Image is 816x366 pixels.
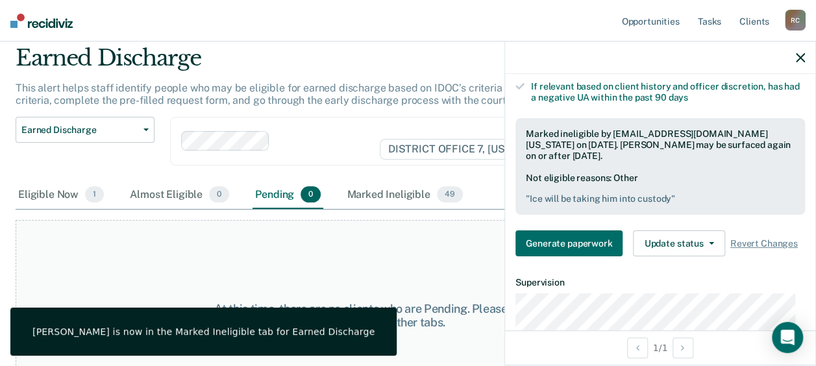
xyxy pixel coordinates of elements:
div: Marked Ineligible [344,181,465,210]
img: Recidiviz [10,14,73,28]
div: At this time, there are no clients who are Pending. Please navigate to one of the other tabs. [212,302,604,330]
div: Earned Discharge [16,45,750,82]
span: 0 [209,186,229,203]
span: 1 [85,186,104,203]
span: DISTRICT OFFICE 7, [US_STATE][GEOGRAPHIC_DATA] [380,139,669,160]
div: [PERSON_NAME] is now in the Marked Ineligible tab for Earned Discharge [32,326,375,337]
div: Marked ineligible by [EMAIL_ADDRESS][DOMAIN_NAME][US_STATE] on [DATE]. [PERSON_NAME] may be surfa... [526,128,795,161]
div: Open Intercom Messenger [772,322,803,353]
pre: " Ice will be taking him into custody " [526,193,795,204]
dt: Supervision [515,277,805,288]
span: 49 [437,186,463,203]
span: Revert Changes [730,238,798,249]
div: 1 / 1 [505,330,815,365]
button: Previous Opportunity [627,337,648,358]
div: Almost Eligible [127,181,232,210]
div: If relevant based on client history and officer discretion, has had a negative UA within the past 90 [531,81,805,103]
span: days [668,92,687,103]
button: Generate paperwork [515,230,623,256]
button: Update status [633,230,724,256]
div: Pending [253,181,323,210]
div: Eligible Now [16,181,106,210]
p: This alert helps staff identify people who may be eligible for earned discharge based on IDOC’s c... [16,82,724,106]
span: Earned Discharge [21,125,138,136]
span: 0 [301,186,321,203]
button: Next Opportunity [673,337,693,358]
div: R C [785,10,806,30]
a: Navigate to form link [515,230,628,256]
div: Not eligible reasons: Other [526,173,795,205]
